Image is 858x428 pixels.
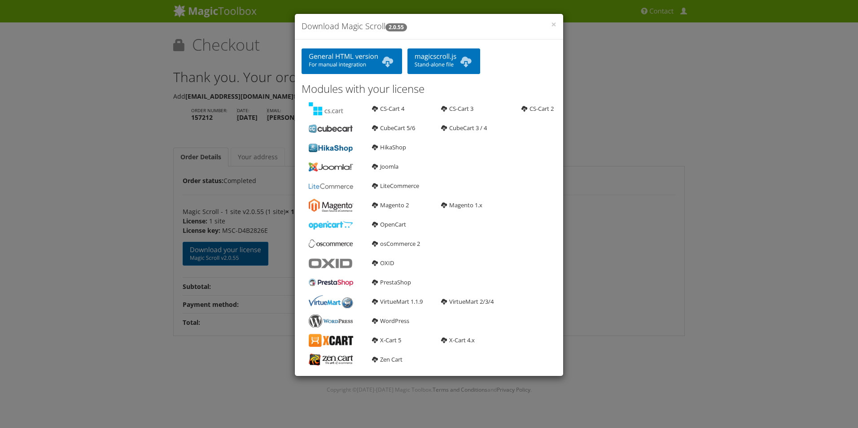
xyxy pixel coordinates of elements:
a: CS-Cart 4 [372,105,404,113]
a: CS-Cart 3 [441,105,473,113]
span: × [551,18,556,31]
a: OXID [372,259,394,267]
a: Joomla [372,162,398,170]
span: Stand-alone file [415,61,473,68]
a: LiteCommerce [372,182,419,190]
td: Magic Scroll - 1 site v2.0.55 (1 site) [183,204,297,277]
a: osCommerce 2 [372,240,420,248]
a: Zen Cart [372,355,403,363]
b: 2.0.55 [385,23,407,31]
a: OpenCart [372,220,406,228]
a: HikaShop [372,143,406,151]
a: CS-Cart 2 [521,105,554,113]
a: PrestaShop [372,278,411,286]
a: VirtueMart 2/3/4 [441,297,494,306]
a: WordPress [372,317,409,325]
a: Magento 1.x [441,201,482,209]
a: Magento 2 [372,201,409,209]
h4: Download Magic Scroll [302,21,556,32]
span: For manual integration [309,61,395,68]
a: General HTML versionFor manual integration [302,48,402,74]
a: CubeCart 5/6 [372,124,415,132]
a: X-Cart 4.x [441,336,475,344]
a: CubeCart 3 / 4 [441,124,487,132]
a: magicscroll.jsStand-alone file [407,48,480,74]
button: Close [551,20,556,29]
h3: Modules with your license [302,83,556,95]
a: X-Cart 5 [372,336,401,344]
a: VirtueMart 1.1.9 [372,297,423,306]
